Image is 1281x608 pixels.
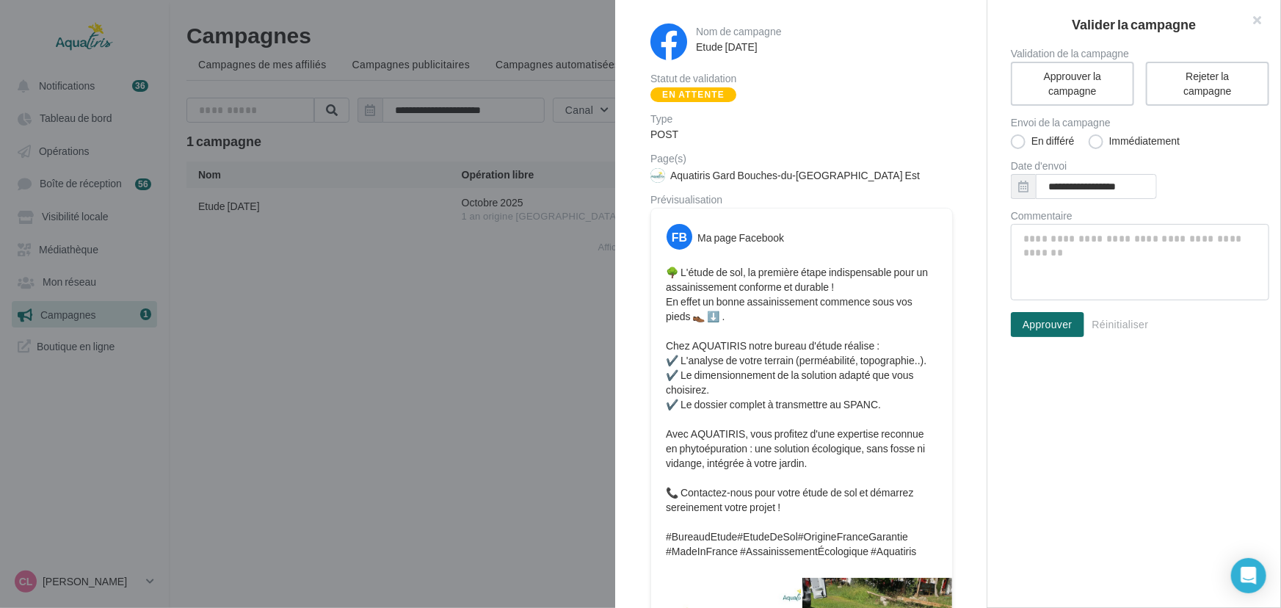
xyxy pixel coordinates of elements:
[650,167,963,182] a: Aquatiris Gard Bouches-du-[GEOGRAPHIC_DATA] Est
[1011,312,1084,337] button: Approuver
[650,114,951,124] div: Type
[1011,134,1075,149] label: En différé
[1089,134,1180,149] label: Immédiatement
[697,231,784,245] div: Ma page Facebook
[696,26,948,37] div: Nom de campagne
[650,168,665,183] img: 273214606_394300149168538_2765652502352698064_n.jpg
[667,224,692,250] div: FB
[1011,48,1269,59] label: Validation de la campagne
[650,87,736,102] div: En attente
[1011,18,1258,31] h2: Valider la campagne
[666,265,937,559] p: 🌳 L'étude de sol, la première étape indispensable pour un assainissement conforme et durable ! En...
[650,195,951,205] div: Prévisualisation
[650,73,951,84] div: Statut de validation
[1011,117,1269,128] label: Envoi de la campagne
[1028,69,1117,98] div: Approuver la campagne
[1164,69,1252,98] div: Rejeter la campagne
[650,153,963,164] div: Page(s)
[650,127,951,142] div: POST
[1231,558,1266,593] div: Open Intercom Messenger
[1086,316,1155,333] button: Réinitialiser
[696,40,948,54] div: Etude [DATE]
[1011,211,1269,221] label: Commentaire
[1011,161,1269,171] label: Date d'envoi
[670,168,920,183] div: Aquatiris Gard Bouches-du-[GEOGRAPHIC_DATA] Est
